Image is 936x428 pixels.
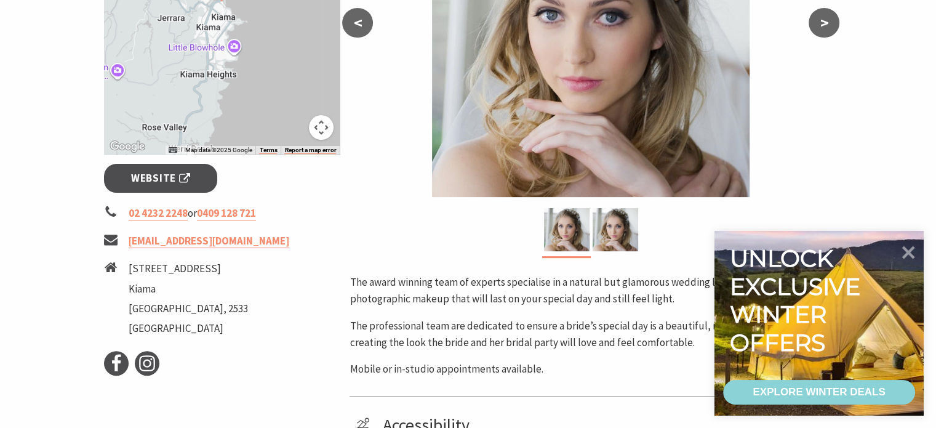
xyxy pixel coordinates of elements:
[723,380,915,405] a: EXPLORE WINTER DEALS
[129,281,248,297] li: Kiama
[129,260,248,277] li: [STREET_ADDRESS]
[104,205,340,222] li: or
[309,115,334,140] button: Map camera controls
[131,170,190,187] span: Website
[593,208,638,251] img: Leah
[350,274,832,307] p: The award winning team of experts specialise in a natural but glamorous wedding look, using profe...
[197,206,256,220] a: 0409 128 721
[129,320,248,337] li: [GEOGRAPHIC_DATA]
[129,234,289,248] a: [EMAIL_ADDRESS][DOMAIN_NAME]
[544,208,590,251] img: Leah
[107,139,148,155] img: Google
[129,206,188,220] a: 02 4232 2248
[753,380,885,405] div: EXPLORE WINTER DEALS
[259,147,277,154] a: Terms (opens in new tab)
[350,361,832,378] p: Mobile or in-studio appointments available.
[730,244,866,357] div: Unlock exclusive winter offers
[284,147,336,154] a: Report a map error
[809,8,839,38] button: >
[169,146,177,155] button: Keyboard shortcuts
[129,301,248,317] li: [GEOGRAPHIC_DATA], 2533
[342,8,373,38] button: <
[185,147,252,153] span: Map data ©2025 Google
[350,318,832,351] p: The professional team are dedicated to ensure a bride’s special day is a beautiful, relaxed exper...
[104,164,218,193] a: Website
[107,139,148,155] a: Click to see this area on Google Maps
